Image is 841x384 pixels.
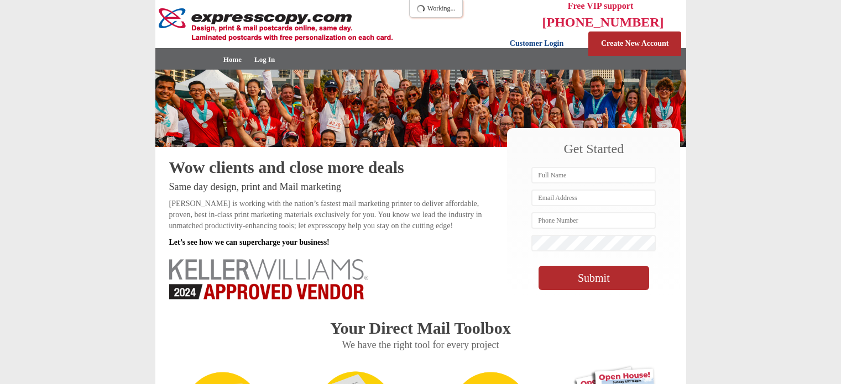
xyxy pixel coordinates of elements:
[531,212,656,229] input: Phone Number
[531,167,656,183] input: Full Name
[588,31,681,56] div: Create New Account
[169,158,499,176] h1: Wow clients and close more deals
[542,15,664,29] span: [PHONE_NUMBER]
[474,31,567,49] div: Customer Login
[169,198,499,232] p: [PERSON_NAME] is working with the nation’s fastest mail marketing printer to deliver affordable, ...
[169,182,499,193] h2: Same day design, print and Mail marketing
[223,55,242,64] a: Home
[169,248,368,319] img: KW_ApprovedVendor_Logo24_RGB.png
[507,141,680,156] h3: Get Started
[254,55,275,64] a: Log In
[169,319,672,337] h1: Your Direct Mail Toolbox
[531,190,656,206] input: Email Address
[539,266,649,290] button: Submit
[169,238,330,246] strong: Let’s see how we can supercharge your business!
[568,1,634,10] span: Free VIP support
[416,4,425,13] img: loading...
